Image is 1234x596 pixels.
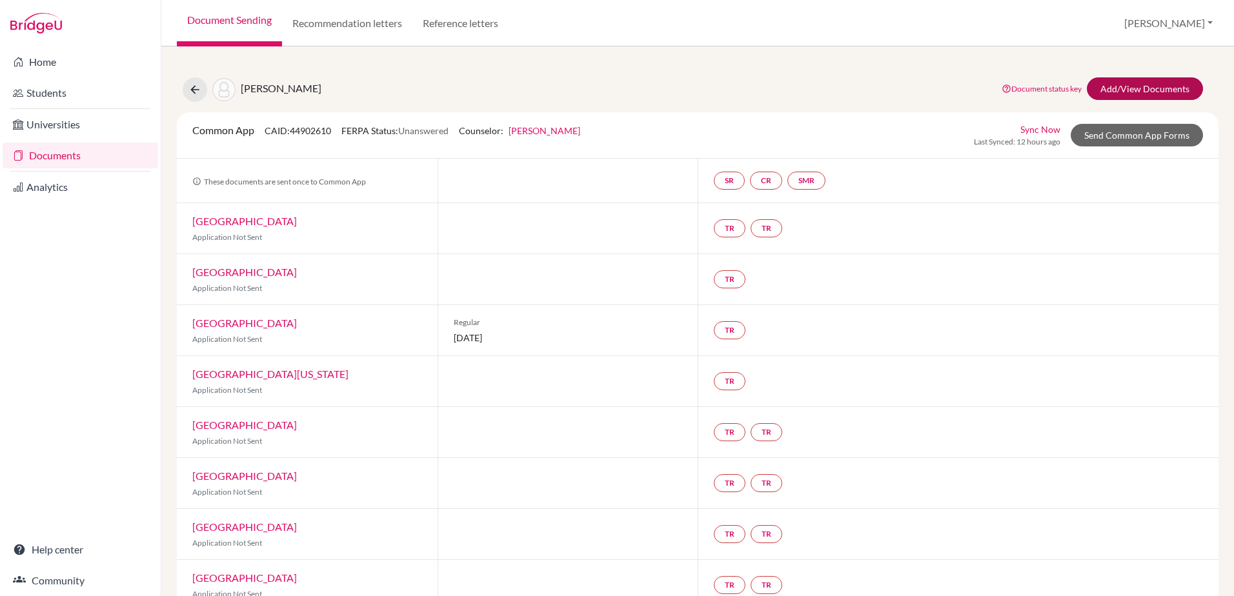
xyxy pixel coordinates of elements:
button: [PERSON_NAME] [1118,11,1219,35]
a: TR [751,525,782,543]
a: SMR [787,172,825,190]
a: [GEOGRAPHIC_DATA] [192,266,297,278]
span: Last Synced: 12 hours ago [974,136,1060,148]
a: [GEOGRAPHIC_DATA] [192,470,297,482]
a: TR [751,576,782,594]
a: TR [714,576,745,594]
a: [GEOGRAPHIC_DATA] [192,571,297,584]
a: Analytics [3,174,158,200]
a: TR [714,270,745,288]
span: Application Not Sent [192,283,262,293]
span: Application Not Sent [192,436,262,446]
span: [DATE] [454,331,683,344]
a: [GEOGRAPHIC_DATA] [192,317,297,329]
span: [PERSON_NAME] [241,82,321,94]
span: CAID: 44902610 [265,125,331,136]
span: Application Not Sent [192,538,262,548]
span: Application Not Sent [192,334,262,344]
a: Sync Now [1020,123,1060,136]
span: Application Not Sent [192,487,262,497]
a: Home [3,49,158,75]
span: Unanswered [398,125,449,136]
a: Students [3,80,158,106]
a: [GEOGRAPHIC_DATA] [192,215,297,227]
a: TR [714,423,745,441]
a: TR [714,474,745,492]
a: TR [714,372,745,390]
a: TR [714,219,745,237]
a: [GEOGRAPHIC_DATA][US_STATE] [192,368,349,380]
a: Add/View Documents [1087,77,1203,100]
a: Send Common App Forms [1071,124,1203,146]
a: TR [714,525,745,543]
span: FERPA Status: [341,125,449,136]
a: [PERSON_NAME] [509,125,580,136]
a: Document status key [1002,84,1082,94]
a: CR [750,172,782,190]
span: Common App [192,124,254,136]
a: SR [714,172,745,190]
a: TR [751,423,782,441]
a: [GEOGRAPHIC_DATA] [192,419,297,431]
a: TR [714,321,745,339]
a: TR [751,474,782,492]
a: Community [3,568,158,593]
span: Regular [454,317,683,328]
span: Application Not Sent [192,385,262,395]
a: TR [751,219,782,237]
span: These documents are sent once to Common App [192,177,366,186]
a: Universities [3,112,158,137]
span: Application Not Sent [192,232,262,242]
a: Help center [3,537,158,562]
a: Documents [3,143,158,168]
img: Bridge-U [10,13,62,34]
a: [GEOGRAPHIC_DATA] [192,521,297,533]
span: Counselor: [459,125,580,136]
